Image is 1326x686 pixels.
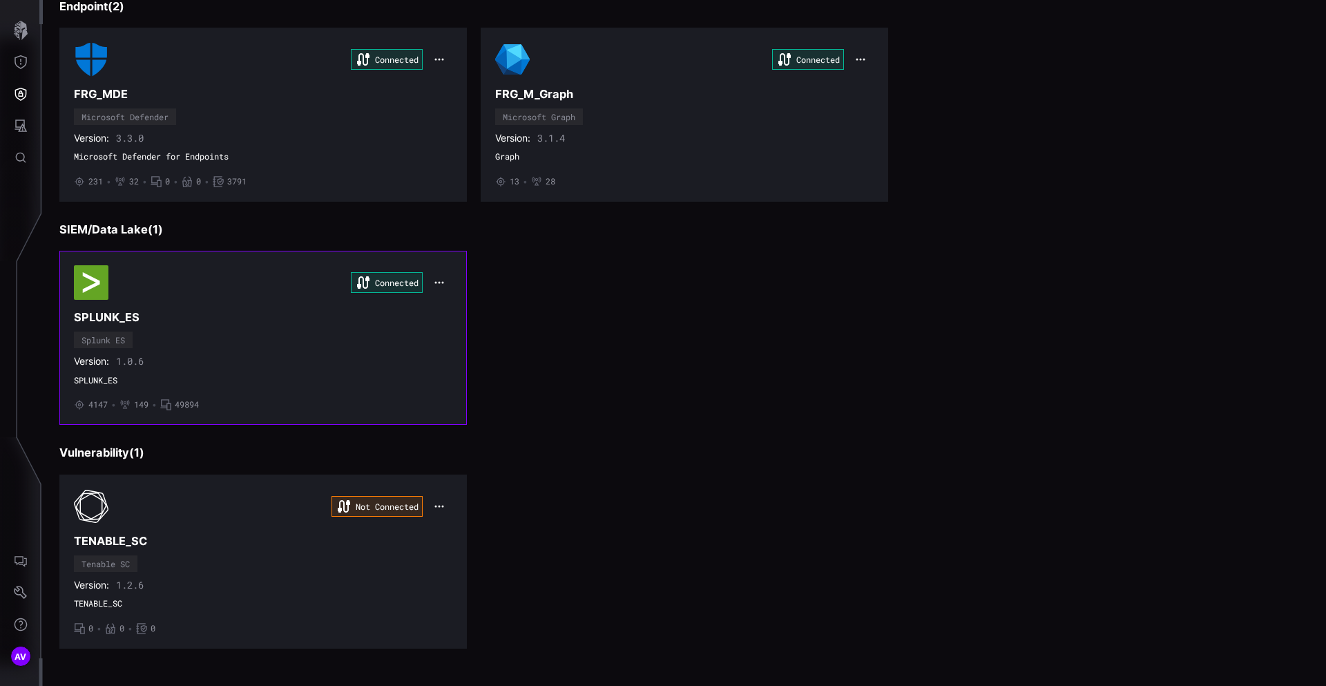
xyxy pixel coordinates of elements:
[116,355,144,368] span: 1.0.6
[152,399,157,410] span: •
[1,640,41,672] button: AV
[74,265,108,300] img: Splunk ES
[227,176,247,187] span: 3791
[129,176,139,187] span: 32
[772,49,844,70] div: Connected
[88,623,93,634] span: 0
[74,598,452,609] span: TENABLE_SC
[111,399,116,410] span: •
[142,176,147,187] span: •
[495,151,874,162] span: Graph
[116,132,144,144] span: 3.3.0
[503,113,575,121] div: Microsoft Graph
[74,489,108,524] img: Tenable SC
[523,176,528,187] span: •
[74,579,109,591] span: Version:
[15,649,27,664] span: AV
[351,272,423,293] div: Connected
[510,176,519,187] span: 13
[74,375,452,386] span: SPLUNK_ES
[173,176,178,187] span: •
[88,399,108,410] span: 4147
[495,87,874,102] h3: FRG_M_Graph
[331,496,423,517] div: Not Connected
[81,336,125,344] div: Splunk ES
[537,132,565,144] span: 3.1.4
[74,355,109,368] span: Version:
[546,176,555,187] span: 28
[59,446,1309,460] h3: Vulnerability ( 1 )
[74,310,452,325] h3: SPLUNK_ES
[134,399,148,410] span: 149
[74,534,452,549] h3: TENABLE_SC
[495,132,530,144] span: Version:
[74,132,109,144] span: Version:
[165,176,170,187] span: 0
[495,42,530,77] img: Microsoft Graph
[59,222,1309,237] h3: SIEM/Data Lake ( 1 )
[175,399,199,410] span: 49894
[81,560,130,568] div: Tenable SC
[204,176,209,187] span: •
[116,579,144,591] span: 1.2.6
[128,623,133,634] span: •
[88,176,103,187] span: 231
[74,87,452,102] h3: FRG_MDE
[97,623,102,634] span: •
[151,623,155,634] span: 0
[119,623,124,634] span: 0
[196,176,201,187] span: 0
[74,151,452,162] span: Microsoft Defender for Endpoints
[106,176,111,187] span: •
[351,49,423,70] div: Connected
[74,42,108,77] img: Microsoft Defender
[81,113,169,121] div: Microsoft Defender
